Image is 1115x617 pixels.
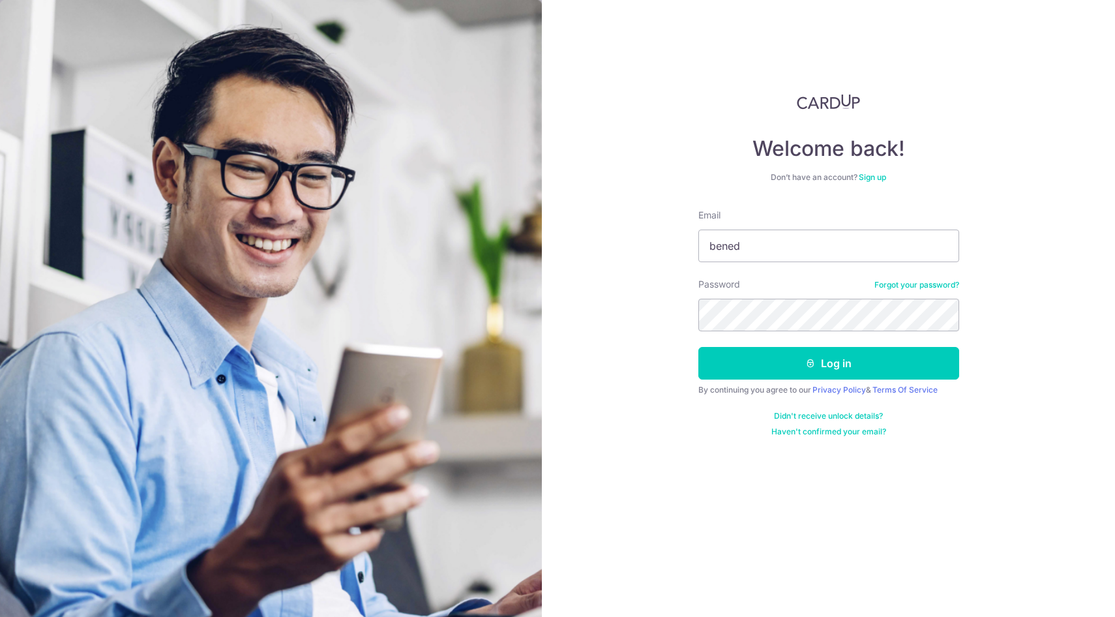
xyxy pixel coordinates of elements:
[698,385,959,395] div: By continuing you agree to our &
[874,280,959,290] a: Forgot your password?
[812,385,866,395] a: Privacy Policy
[698,136,959,162] h4: Welcome back!
[859,172,886,182] a: Sign up
[698,278,740,291] label: Password
[872,385,938,395] a: Terms Of Service
[698,172,959,183] div: Don’t have an account?
[698,209,721,222] label: Email
[698,347,959,380] button: Log in
[771,427,886,437] a: Haven't confirmed your email?
[698,230,959,262] input: Enter your Email
[797,94,861,110] img: CardUp Logo
[774,411,883,421] a: Didn't receive unlock details?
